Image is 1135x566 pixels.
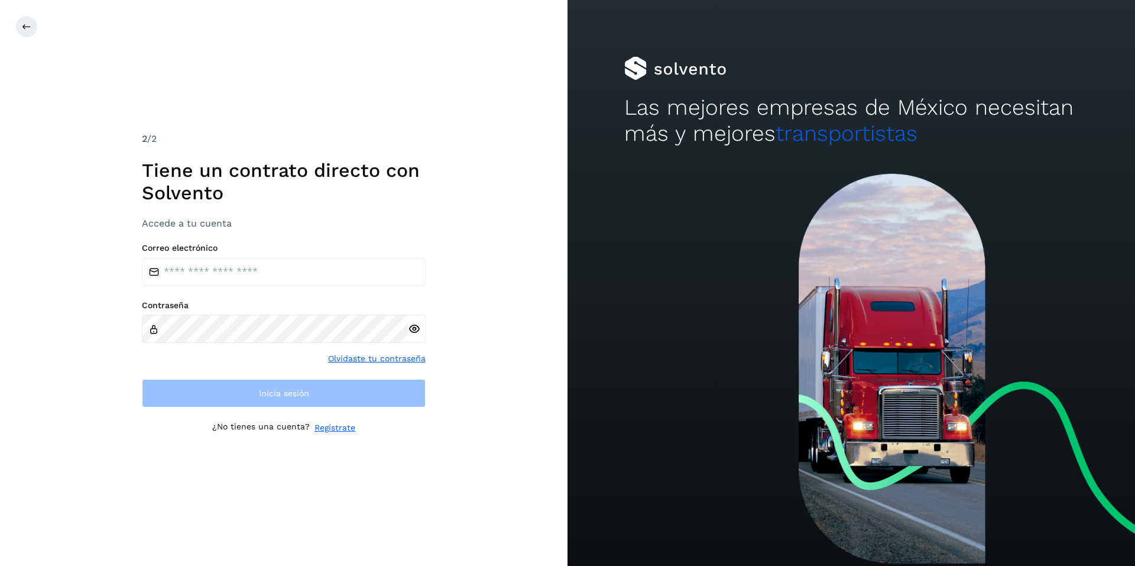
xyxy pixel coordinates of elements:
[328,352,426,365] a: Olvidaste tu contraseña
[259,389,309,397] span: Inicia sesión
[142,300,426,311] label: Contraseña
[142,379,426,407] button: Inicia sesión
[142,218,426,229] h3: Accede a tu cuenta
[776,121,917,146] span: transportistas
[142,243,426,253] label: Correo electrónico
[212,422,310,434] p: ¿No tienes una cuenta?
[142,133,147,144] span: 2
[624,95,1078,147] h2: Las mejores empresas de México necesitan más y mejores
[314,422,355,434] a: Regístrate
[142,159,426,205] h1: Tiene un contrato directo con Solvento
[142,132,426,146] div: /2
